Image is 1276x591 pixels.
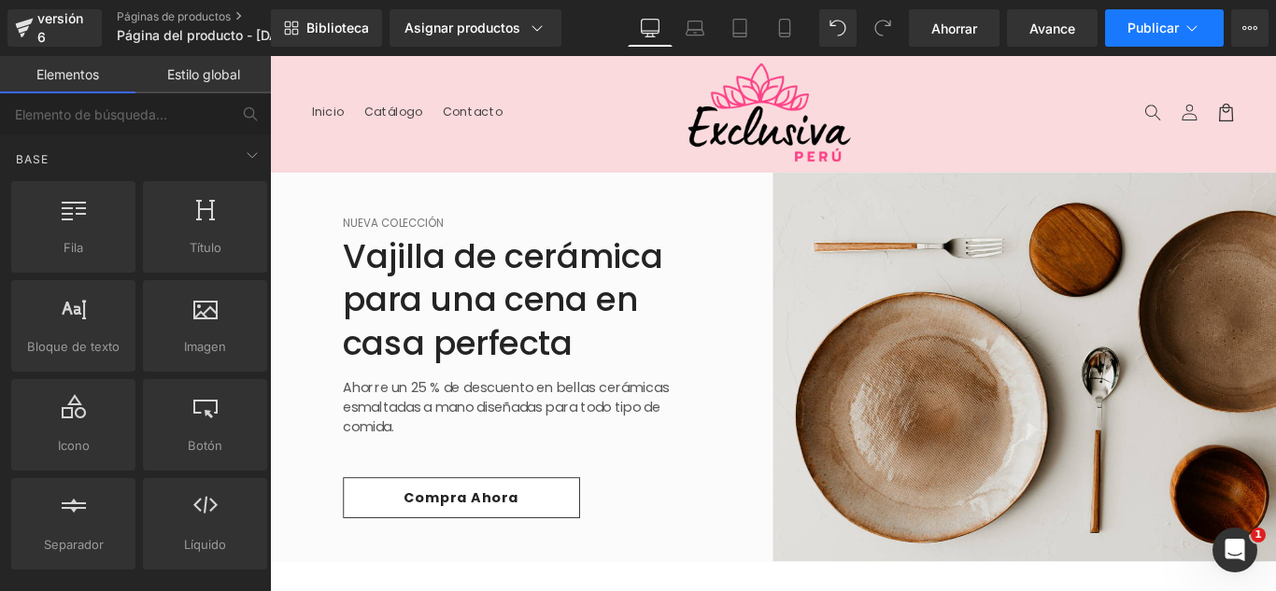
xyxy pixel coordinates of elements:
font: 1 [1255,528,1262,541]
font: Ahorre un 25 % de descuento en bellas cerámicas esmaltadas a mano diseñadas para todo tipo de com... [82,361,448,428]
font: Página del producto - [DATE] 18:22:28 [117,27,357,43]
button: Deshacer [819,9,857,47]
a: Nueva Biblioteca [271,9,382,47]
font: Asignar productos [404,20,520,35]
font: Imagen [184,339,226,354]
font: Separador [44,537,104,552]
a: Compra ahora [82,473,348,519]
font: Páginas de productos [117,9,231,23]
font: Botón [188,438,222,453]
font: versión 6 [37,10,83,45]
font: Bloque de texto [27,339,120,354]
font: Biblioteca [306,20,369,35]
a: Móvil [762,9,807,47]
font: Compra ahora [150,485,280,507]
font: Base [16,152,49,166]
button: Publicar [1105,9,1224,47]
a: De oficina [628,9,673,47]
font: Vajilla de cerámica para una cena en casa perfecta [82,199,442,348]
font: Fila [64,240,83,255]
summary: Búsqueda [971,43,1013,84]
font: Título [190,240,221,255]
a: Contacto [182,43,273,82]
a: Catálogo [95,43,183,82]
font: Publicar [1127,20,1179,35]
font: Estilo global [167,66,240,82]
font: Contacto [193,53,262,72]
a: Computadora portátil [673,9,717,47]
a: Páginas de productos [117,9,332,24]
a: Tableta [717,9,762,47]
a: Avance [1007,9,1098,47]
button: Más [1231,9,1269,47]
font: Líquido [184,537,226,552]
font: Avance [1029,21,1075,36]
font: Catálogo [106,53,172,72]
font: Elementos [36,66,99,82]
a: Inicio [35,43,95,82]
font: Ahorrar [931,21,977,36]
a: versión 6 [7,9,102,47]
img: Exclusiva Perú [468,7,655,120]
font: Nueva colección [82,179,196,197]
iframe: Chat en vivo de Intercom [1212,528,1257,572]
button: Rehacer [864,9,901,47]
font: Icono [58,438,90,453]
font: Inicio [47,53,84,72]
